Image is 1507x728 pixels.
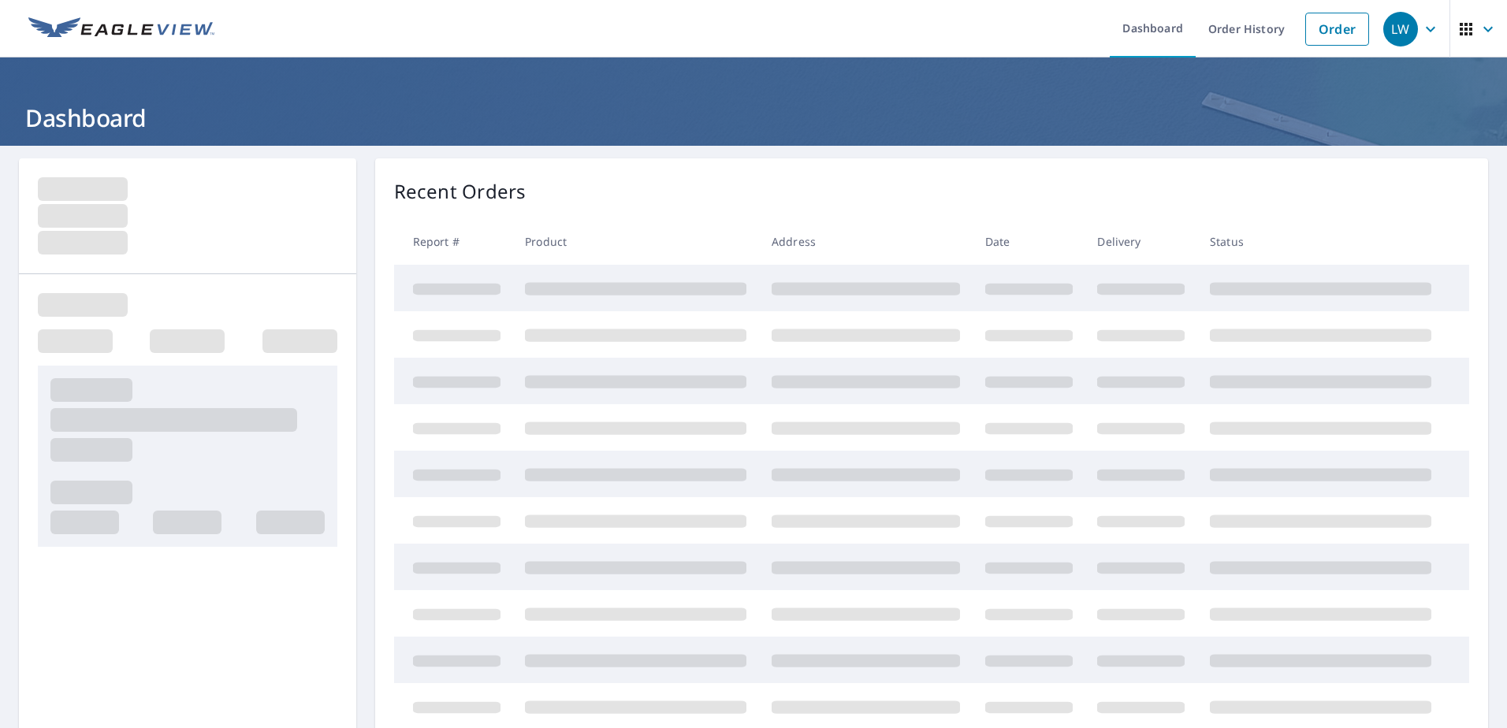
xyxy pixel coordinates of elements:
img: EV Logo [28,17,214,41]
th: Date [973,218,1085,265]
th: Delivery [1085,218,1197,265]
a: Order [1305,13,1369,46]
th: Address [759,218,973,265]
p: Recent Orders [394,177,527,206]
th: Product [512,218,759,265]
div: LW [1383,12,1418,46]
th: Report # [394,218,513,265]
h1: Dashboard [19,102,1488,134]
th: Status [1197,218,1444,265]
